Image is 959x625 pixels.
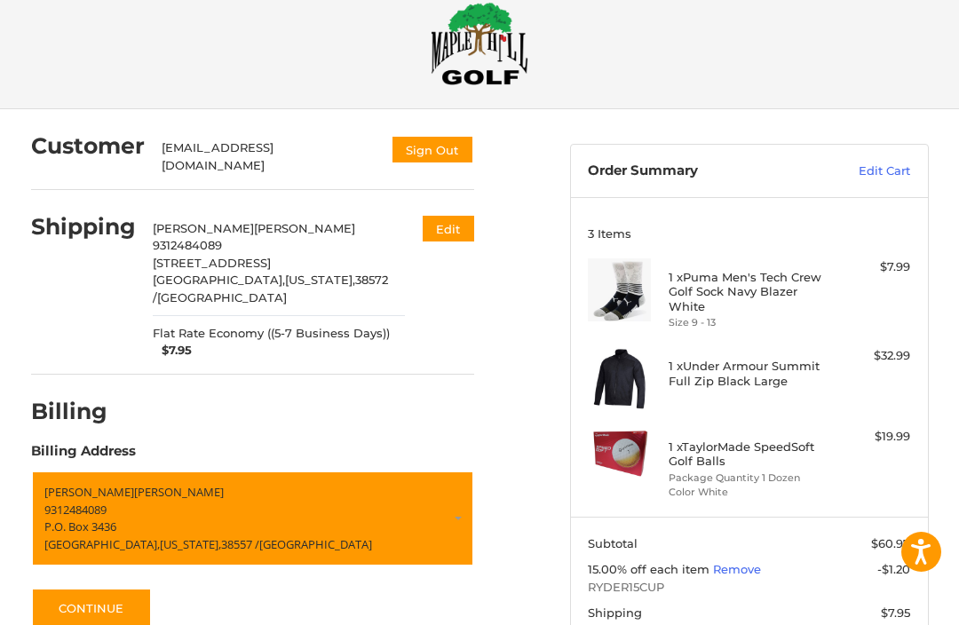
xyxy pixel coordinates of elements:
span: [GEOGRAPHIC_DATA], [44,535,160,551]
img: Maple Hill Golf [431,2,528,85]
span: [US_STATE], [160,535,221,551]
h2: Customer [31,132,145,160]
span: 9312484089 [44,501,107,517]
span: -$1.20 [877,562,910,576]
h4: 1 x TaylorMade SpeedSoft Golf Balls [669,439,826,469]
span: P.O. Box 3436 [44,518,116,534]
span: 15.00% off each item [588,562,713,576]
span: [GEOGRAPHIC_DATA], [153,273,285,287]
button: Sign Out [391,135,474,164]
span: [PERSON_NAME] [44,484,134,500]
span: Shipping [588,605,642,620]
h3: 3 Items [588,226,910,241]
div: $32.99 [829,347,910,365]
span: $7.95 [153,342,192,360]
h2: Shipping [31,213,136,241]
span: $60.97 [871,536,910,550]
span: [US_STATE], [285,273,355,287]
div: $7.99 [829,258,910,276]
span: 9312484089 [153,238,222,252]
div: $19.99 [829,428,910,446]
span: [PERSON_NAME] [153,221,254,235]
span: RYDER15CUP [588,579,910,597]
span: $7.95 [881,605,910,620]
h4: 1 x Puma Men's Tech Crew Golf Sock Navy Blazer White [669,270,826,313]
li: Size 9 - 13 [669,315,826,330]
span: [STREET_ADDRESS] [153,256,271,270]
span: [PERSON_NAME] [134,484,224,500]
button: Edit [423,216,474,241]
h3: Order Summary [588,162,807,180]
a: Remove [713,562,761,576]
legend: Billing Address [31,441,136,470]
span: [PERSON_NAME] [254,221,355,235]
span: 38572 / [153,273,388,305]
span: [GEOGRAPHIC_DATA] [259,535,372,551]
li: Package Quantity 1 Dozen [669,471,826,486]
a: Edit Cart [807,162,910,180]
span: Flat Rate Economy ((5-7 Business Days)) [153,325,390,343]
span: Subtotal [588,536,638,550]
li: Color White [669,485,826,500]
div: [EMAIL_ADDRESS][DOMAIN_NAME] [162,139,373,174]
a: Enter or select a different address [31,471,474,566]
span: 38557 / [221,535,259,551]
h2: Billing [31,398,135,425]
h4: 1 x Under Armour Summit Full Zip Black Large [669,359,826,388]
span: [GEOGRAPHIC_DATA] [157,290,287,305]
